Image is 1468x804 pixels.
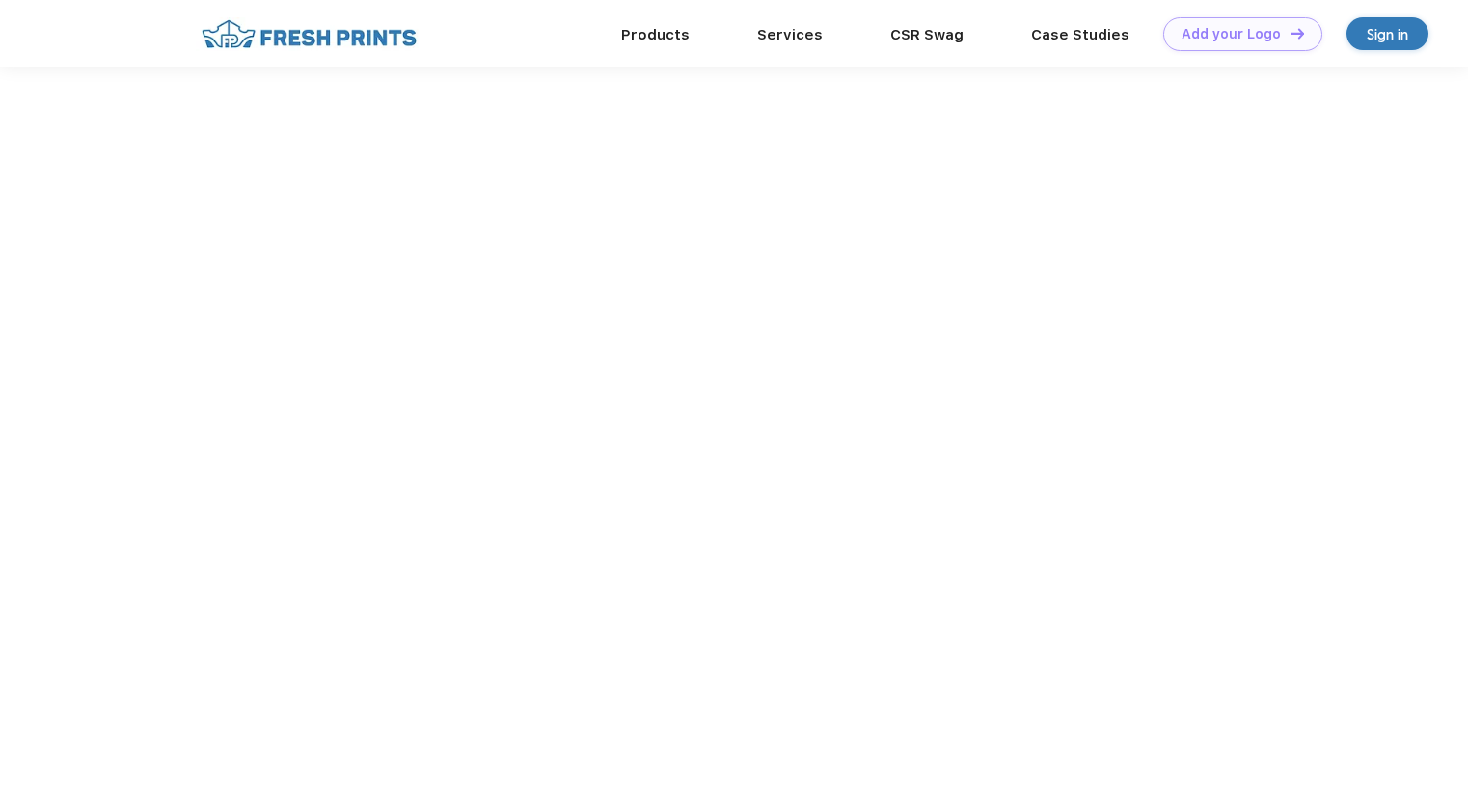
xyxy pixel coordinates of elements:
div: Sign in [1367,23,1408,45]
a: Products [621,26,690,43]
a: Sign in [1346,17,1428,50]
div: Add your Logo [1182,26,1281,42]
img: DT [1291,28,1304,39]
img: fo%20logo%202.webp [196,17,422,51]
